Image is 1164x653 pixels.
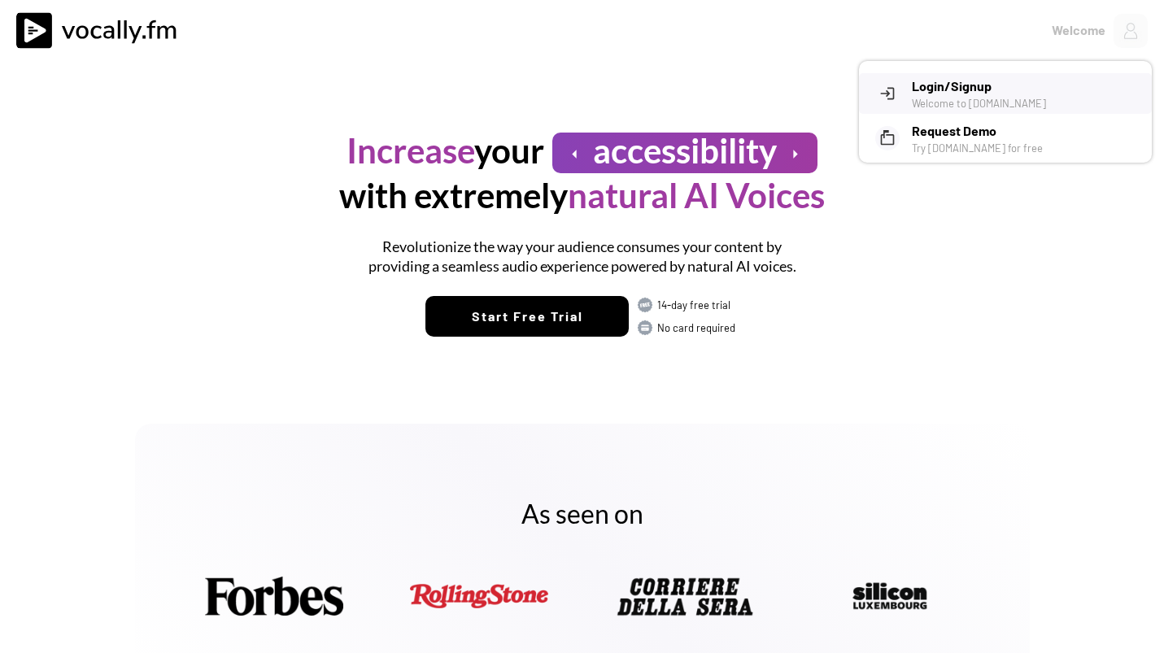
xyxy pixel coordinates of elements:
[657,298,739,312] div: 14-day free trial
[205,568,343,625] img: Forbes.png
[616,568,754,625] img: Corriere-della-Sera-LOGO-FAT-2.webp
[593,128,777,173] h1: accessibility
[410,568,548,625] img: rolling.png
[1114,14,1148,48] img: Profile%20Placeholder.png
[347,128,544,173] h1: your
[912,76,1140,96] h3: Login/Signup
[565,144,585,164] button: arrow_left
[347,130,474,171] font: Increase
[879,85,896,102] button: login
[657,320,739,335] div: No card required
[425,296,629,337] button: Start Free Trial
[568,175,825,215] font: natural AI Voices
[339,173,825,218] h1: with extremely
[188,497,977,531] h2: As seen on
[912,141,1140,155] div: Try [DOMAIN_NAME] for free
[879,130,896,146] button: markunread_mailbox
[1052,20,1105,40] div: Welcome
[821,568,959,625] img: silicon_logo_MINIMUMsize_web.png
[637,320,653,336] img: CARD.svg
[637,297,653,313] img: FREE.svg
[16,12,187,49] img: vocally%20logo.svg
[912,96,1140,111] div: Welcome to [DOMAIN_NAME]
[912,121,1140,141] h3: Request Demo
[785,144,805,164] button: arrow_right
[359,237,806,276] h1: Revolutionize the way your audience consumes your content by providing a seamless audio experienc...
